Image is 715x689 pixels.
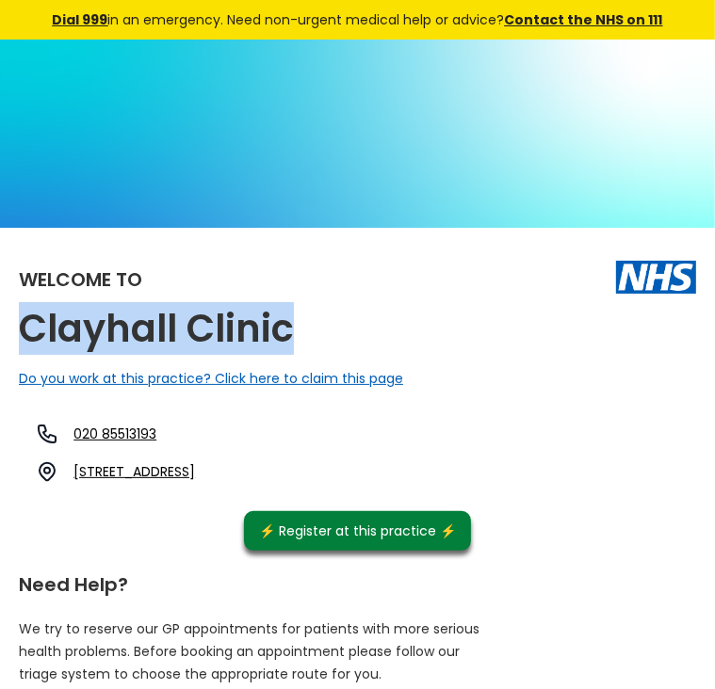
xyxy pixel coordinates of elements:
[616,261,696,293] img: The NHS logo
[19,617,480,685] p: We try to reserve our GP appointments for patients with more serious health problems. Before book...
[53,10,108,29] a: Dial 999
[244,511,471,551] a: ⚡️ Register at this practice ⚡️
[505,10,663,29] a: Contact the NHS on 111
[24,9,691,30] div: in an emergency. Need non-urgent medical help or advice?
[73,462,195,481] a: [STREET_ADDRESS]
[73,425,156,443] a: 020 85513193
[36,423,58,445] img: telephone icon
[19,308,294,350] h2: Clayhall Clinic
[19,566,696,594] div: Need Help?
[36,460,58,483] img: practice location icon
[19,369,403,388] a: Do you work at this practice? Click here to claim this page
[259,521,456,541] div: ⚡️ Register at this practice ⚡️
[19,270,142,289] div: Welcome to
